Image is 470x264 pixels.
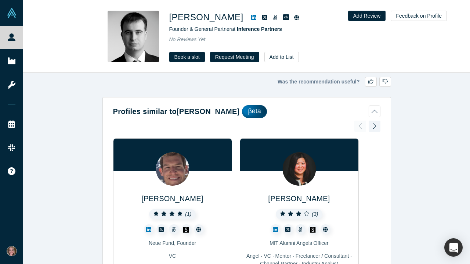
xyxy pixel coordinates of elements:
[270,240,329,246] span: MIT Alumni Angels Officer
[108,11,159,62] img: Endre Sagi's Profile Image
[169,26,282,32] span: Founder & General Partner at
[169,11,243,24] h1: [PERSON_NAME]
[312,211,318,217] i: ( 3 )
[348,11,386,21] button: Add Review
[185,211,191,217] i: ( 1 )
[391,11,447,21] button: Feedback on Profile
[156,152,189,186] img: Maximilian Winter's Profile Image
[141,195,203,203] a: [PERSON_NAME]
[264,52,299,62] button: Add to List
[169,52,205,62] a: Book a slot
[237,26,282,32] a: Inference Partners
[242,105,267,118] div: βeta
[102,77,391,87] div: Was the recommendation useful?
[7,8,17,18] img: Alchemist Vault Logo
[113,105,380,118] button: Profiles similar to[PERSON_NAME]βeta
[169,36,206,42] span: No Reviews Yet
[119,252,227,260] div: VC
[113,106,240,117] h2: Profiles similar to [PERSON_NAME]
[210,52,259,62] button: Request Meeting
[7,246,17,256] img: Anna Fahey's Account
[282,152,316,186] img: Jenny Liu's Profile Image
[268,195,330,203] a: [PERSON_NAME]
[149,240,196,246] span: Neue Fund, Founder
